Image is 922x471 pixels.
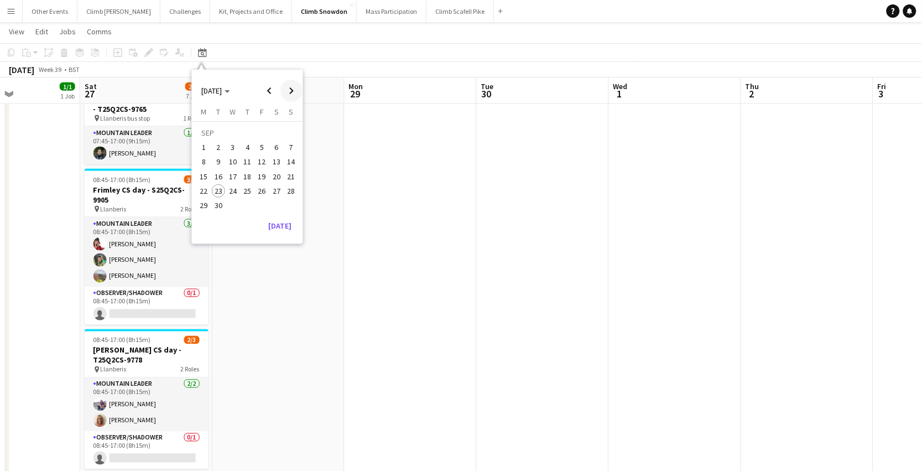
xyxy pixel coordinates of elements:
span: 3/4 [184,175,200,184]
span: 12 [256,156,269,169]
span: 5 [256,141,269,154]
button: 23-09-2025 [211,184,226,198]
span: W [230,107,236,117]
span: Week 39 [37,65,64,74]
div: [DATE] [9,64,34,75]
span: 29 [347,87,363,100]
span: 24 [226,184,239,198]
button: 21-09-2025 [284,169,298,184]
button: Climb Snowdon [292,1,357,22]
button: 26-09-2025 [254,184,269,198]
button: Other Events [23,1,77,22]
span: [DATE] [201,86,222,96]
span: 15 [197,170,211,183]
span: 3 [226,141,239,154]
app-card-role: Observer/Shadower0/108:45-17:00 (8h15m) [85,287,209,325]
button: Climb Scafell Pike [426,1,494,22]
span: 13 [270,156,283,169]
button: Challenges [160,1,210,22]
span: 11 [241,156,254,169]
span: 1 [612,87,628,100]
a: Jobs [55,24,80,39]
button: 18-09-2025 [240,169,254,184]
span: 19 [256,170,269,183]
span: 27 [83,87,97,100]
span: 16 [212,170,225,183]
span: 20 [270,170,283,183]
span: Comms [87,27,112,37]
span: S [289,107,293,117]
button: 08-09-2025 [196,154,211,169]
button: 29-09-2025 [196,198,211,213]
span: 1/1 [60,82,75,91]
button: 22-09-2025 [196,184,211,198]
app-card-role: Mountain Leader3/308:45-17:00 (8h15m)[PERSON_NAME][PERSON_NAME][PERSON_NAME] [85,218,209,287]
span: T [216,107,220,117]
button: Previous month [258,80,280,102]
span: Edit [35,27,48,37]
button: 16-09-2025 [211,169,226,184]
span: 9 [212,156,225,169]
span: 8 [197,156,211,169]
span: T [246,107,249,117]
button: 30-09-2025 [211,198,226,213]
span: 2 Roles [181,365,200,374]
span: Fri [878,81,887,91]
button: 25-09-2025 [240,184,254,198]
span: 2/3 [184,336,200,344]
button: 24-09-2025 [226,184,240,198]
span: 28 [284,184,298,198]
app-job-card: 08:45-17:00 (8h15m)3/4Frimley CS day - S25Q2CS-9905 Llanberis2 RolesMountain Leader3/308:45-17:00... [85,169,209,325]
button: [DATE] [264,217,296,235]
span: 28/32 [185,82,207,91]
span: 22 [197,184,211,198]
span: Mon [349,81,363,91]
span: 29 [197,199,211,212]
button: 05-09-2025 [254,140,269,154]
span: S [274,107,279,117]
span: 30 [480,87,494,100]
a: View [4,24,29,39]
span: Sat [85,81,97,91]
button: Choose month and year [197,81,235,101]
span: Tue [481,81,494,91]
button: Climb [PERSON_NAME] [77,1,160,22]
span: Wed [613,81,628,91]
button: 13-09-2025 [269,154,284,169]
span: 27 [270,184,283,198]
button: 04-09-2025 [240,140,254,154]
span: 08:45-17:00 (8h15m) [93,175,151,184]
span: 08:45-17:00 (8h15m) [93,336,151,344]
span: 23 [212,184,225,198]
span: 30 [212,199,225,212]
span: 2 [212,141,225,154]
button: 15-09-2025 [196,169,211,184]
td: SEP [196,126,298,140]
button: 10-09-2025 [226,154,240,169]
h3: [PERSON_NAME] CS day - T25Q2CS-9778 [85,345,209,365]
div: 7 Jobs [186,92,207,100]
span: 2 [744,87,759,100]
span: 18 [241,170,254,183]
span: 25 [241,184,254,198]
div: 08:45-17:00 (8h15m)2/3[PERSON_NAME] CS day - T25Q2CS-9778 Llanberis2 RolesMountain Leader2/208:45... [85,329,209,469]
app-card-role: Mountain Leader1/107:45-17:00 (9h15m)[PERSON_NAME] [85,127,209,164]
span: 10 [226,156,239,169]
button: 19-09-2025 [254,169,269,184]
button: 03-09-2025 [226,140,240,154]
button: 12-09-2025 [254,154,269,169]
span: 7 [284,141,298,154]
button: 20-09-2025 [269,169,284,184]
button: 11-09-2025 [240,154,254,169]
button: 27-09-2025 [269,184,284,198]
span: Llanberis bus stop [101,114,150,122]
button: Next month [280,80,303,102]
h3: Frimley CS day - S25Q2CS-9905 [85,185,209,205]
button: 02-09-2025 [211,140,226,154]
span: Jobs [59,27,76,37]
span: 21 [284,170,298,183]
span: View [9,27,24,37]
span: M [201,107,206,117]
div: 1 Job [60,92,75,100]
button: 28-09-2025 [284,184,298,198]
